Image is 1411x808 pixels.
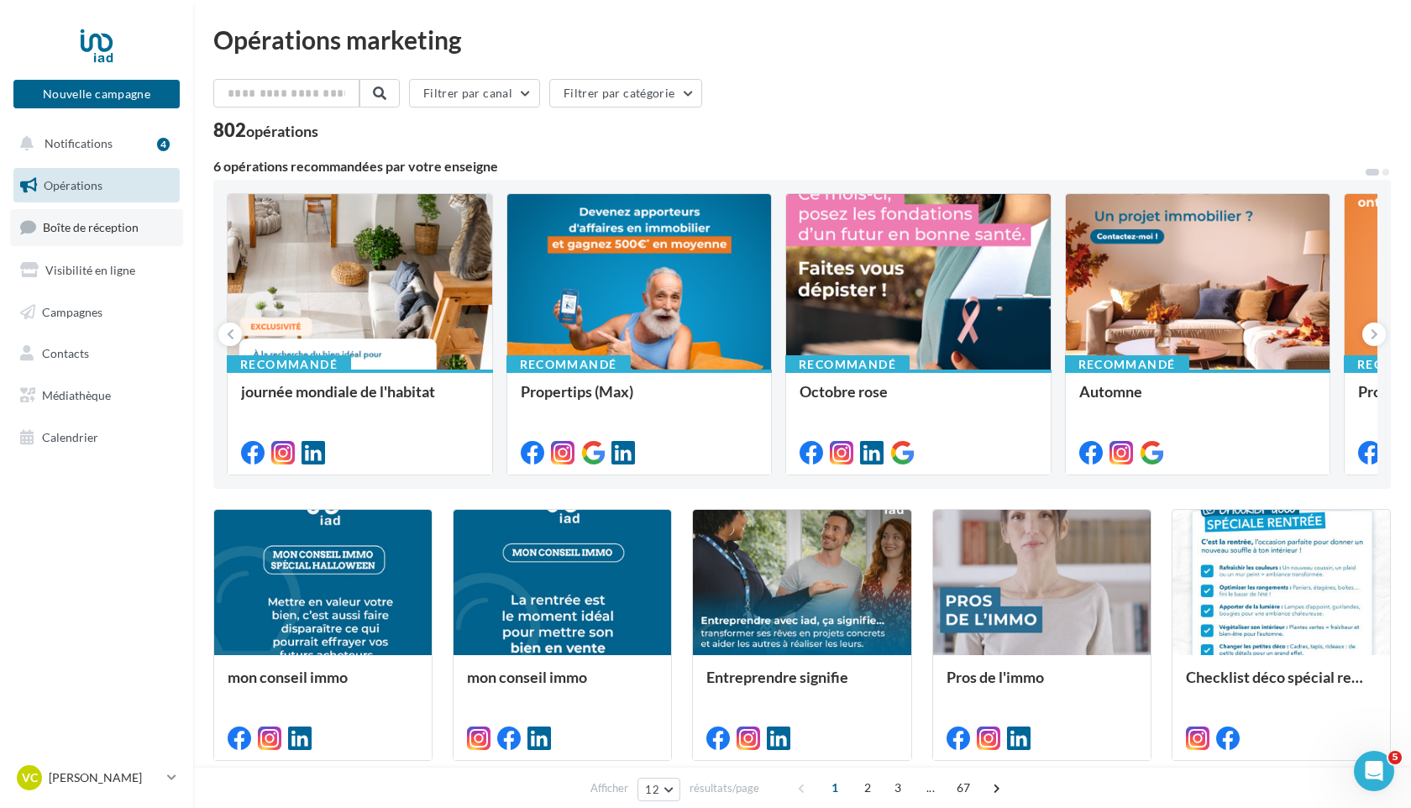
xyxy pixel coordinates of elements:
[409,79,540,108] button: Filtrer par canal
[157,138,170,151] div: 4
[785,355,910,374] div: Recommandé
[45,263,135,277] span: Visibilité en ligne
[213,27,1391,52] div: Opérations marketing
[884,774,911,801] span: 3
[637,778,680,801] button: 12
[549,79,702,108] button: Filtrer par catégorie
[43,220,139,234] span: Boîte de réception
[917,774,944,801] span: ...
[950,774,978,801] span: 67
[800,383,1037,417] div: Octobre rose
[213,121,318,139] div: 802
[10,209,183,245] a: Boîte de réception
[821,774,848,801] span: 1
[467,669,658,702] div: mon conseil immo
[947,669,1137,702] div: Pros de l'immo
[10,420,183,455] a: Calendrier
[42,346,89,360] span: Contacts
[10,336,183,371] a: Contacts
[645,783,659,796] span: 12
[42,430,98,444] span: Calendrier
[45,136,113,150] span: Notifications
[10,168,183,203] a: Opérations
[42,388,111,402] span: Médiathèque
[590,780,628,796] span: Afficher
[10,378,183,413] a: Médiathèque
[241,383,479,417] div: journée mondiale de l'habitat
[1354,751,1394,791] iframe: Intercom live chat
[1388,751,1402,764] span: 5
[13,80,180,108] button: Nouvelle campagne
[13,762,180,794] a: VC [PERSON_NAME]
[213,160,1364,173] div: 6 opérations recommandées par votre enseigne
[10,126,176,161] button: Notifications 4
[506,355,631,374] div: Recommandé
[22,769,38,786] span: VC
[1065,355,1189,374] div: Recommandé
[1079,383,1317,417] div: Automne
[706,669,897,702] div: Entreprendre signifie
[49,769,160,786] p: [PERSON_NAME]
[690,780,759,796] span: résultats/page
[521,383,758,417] div: Propertips (Max)
[228,669,418,702] div: mon conseil immo
[42,304,102,318] span: Campagnes
[227,355,351,374] div: Recommandé
[10,295,183,330] a: Campagnes
[854,774,881,801] span: 2
[44,178,102,192] span: Opérations
[1186,669,1377,702] div: Checklist déco spécial rentrée
[10,253,183,288] a: Visibilité en ligne
[246,123,318,139] div: opérations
